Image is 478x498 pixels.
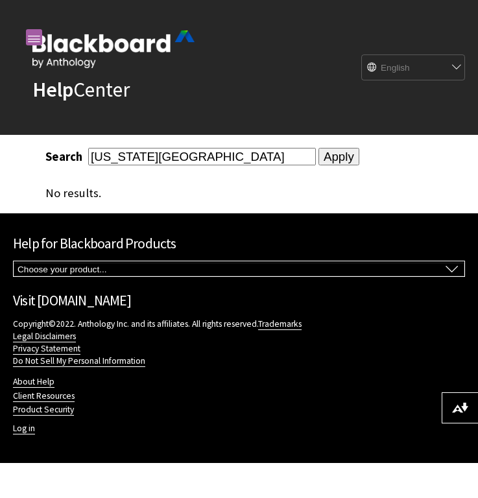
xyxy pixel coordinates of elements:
[13,423,35,434] a: Log in
[318,148,359,166] input: Apply
[13,343,80,355] a: Privacy Statement
[45,186,433,200] div: No results.
[13,331,76,342] a: Legal Disclaimers
[258,318,302,330] a: Trademarks
[32,77,73,102] strong: Help
[362,55,453,81] select: Site Language Selector
[32,77,130,102] a: HelpCenter
[13,291,131,309] a: Visit [DOMAIN_NAME]
[13,318,465,367] p: Copyright©2022. Anthology Inc. and its affiliates. All rights reserved.
[32,30,195,68] img: Blackboard by Anthology
[45,149,86,164] label: Search
[13,233,465,254] h2: Help for Blackboard Products
[13,390,75,402] a: Client Resources
[13,376,54,388] a: About Help
[13,404,74,416] a: Product Security
[13,355,145,367] a: Do Not Sell My Personal Information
